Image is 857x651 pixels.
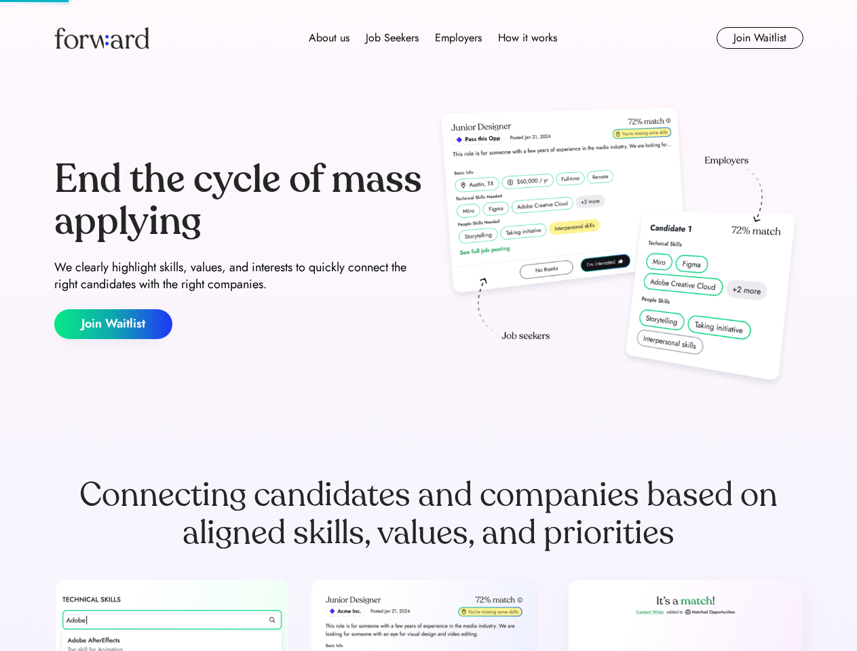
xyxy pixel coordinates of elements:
div: How it works [498,30,557,46]
div: Connecting candidates and companies based on aligned skills, values, and priorities [54,476,803,552]
div: Job Seekers [366,30,419,46]
div: About us [309,30,349,46]
div: We clearly highlight skills, values, and interests to quickly connect the right candidates with t... [54,259,423,293]
div: Employers [435,30,482,46]
button: Join Waitlist [54,309,172,339]
img: hero-image.png [434,103,803,395]
div: End the cycle of mass applying [54,159,423,242]
img: Forward logo [54,27,149,49]
button: Join Waitlist [717,27,803,49]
